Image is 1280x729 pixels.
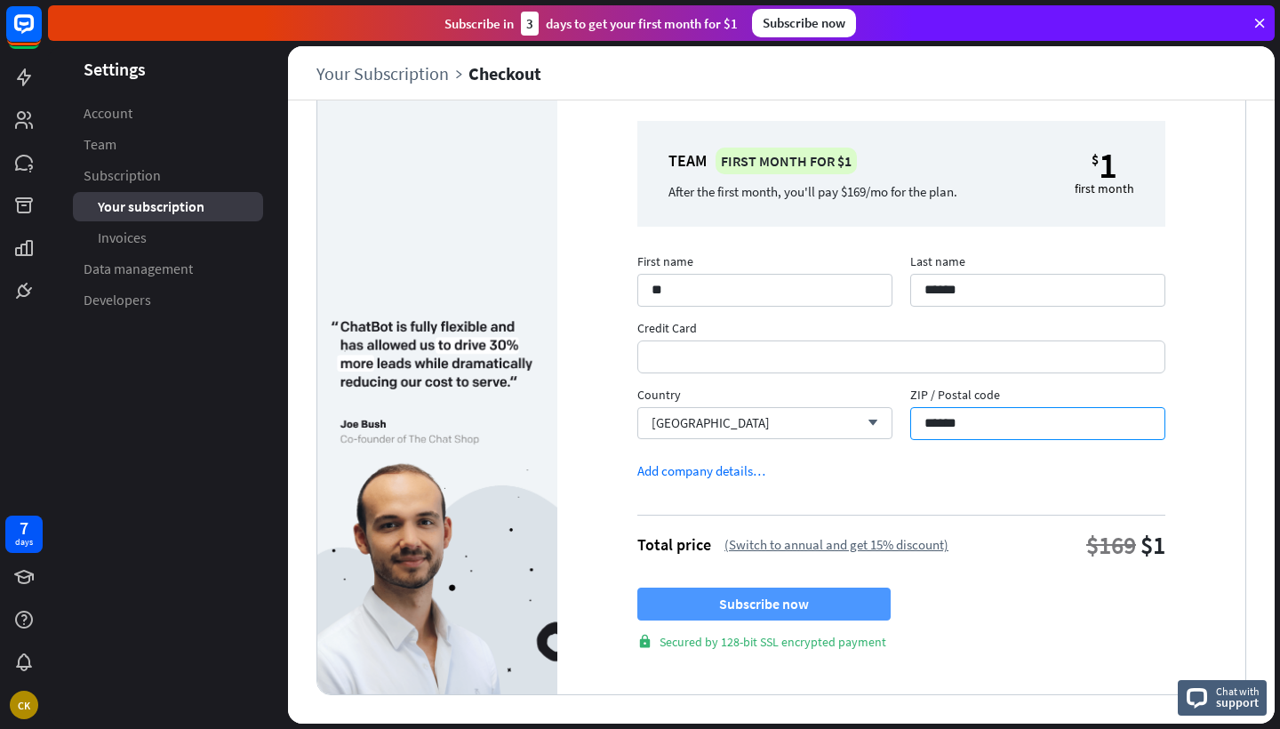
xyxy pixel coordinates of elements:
span: Chat with [1216,683,1260,700]
span: Country [637,387,892,407]
div: 3 [521,12,539,36]
div: (Switch to annual and get 15% discount) [724,536,948,553]
span: Data management [84,260,193,278]
button: Subscribe now [637,588,891,621]
span: Credit Card [637,320,1165,340]
div: Checkout [468,63,541,84]
span: First name [637,253,892,274]
div: $1 [1140,529,1165,561]
span: Subscription [84,166,161,185]
button: Open LiveChat chat widget [14,7,68,60]
div: first month [1075,180,1134,196]
div: Team [668,148,957,174]
div: 7 [20,520,28,536]
span: Last name [910,253,1165,274]
small: $ [1092,150,1099,180]
div: Subscribe in days to get your first month for $1 [444,12,738,36]
input: Last name [910,274,1165,307]
div: 1 [1099,150,1117,180]
a: Data management [73,254,263,284]
input: First name [637,274,892,307]
header: Settings [48,57,288,81]
a: Invoices [73,223,263,252]
a: Your Subscription [316,63,468,84]
a: Subscription [73,161,263,190]
div: After the first month, you'll pay $169/mo for the plan. [668,183,957,200]
span: support [1216,694,1260,710]
span: Invoices [98,228,147,247]
span: Account [84,104,132,123]
div: First month for $1 [716,148,857,174]
a: 7 days [5,516,43,553]
div: $169 [1086,529,1136,561]
img: 17017e6dca2a961f0bc0.png [317,320,557,694]
span: ZIP / Postal code [910,387,1165,407]
div: Add company details… [637,462,765,479]
div: Secured by 128-bit SSL encrypted payment [637,634,1165,650]
i: lock [637,634,652,649]
div: days [15,536,33,549]
a: Account [73,99,263,128]
div: Subscribe now [752,9,856,37]
input: ZIP / Postal code [910,407,1165,440]
a: Developers [73,285,263,315]
span: [GEOGRAPHIC_DATA] [652,414,770,431]
iframe: Billing information [651,341,1152,373]
span: Team [84,135,116,154]
div: Total price [637,534,711,555]
span: Developers [84,291,151,309]
a: Team [73,130,263,159]
i: arrow_down [859,418,878,429]
div: CK [10,691,38,719]
span: Your subscription [98,197,204,216]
